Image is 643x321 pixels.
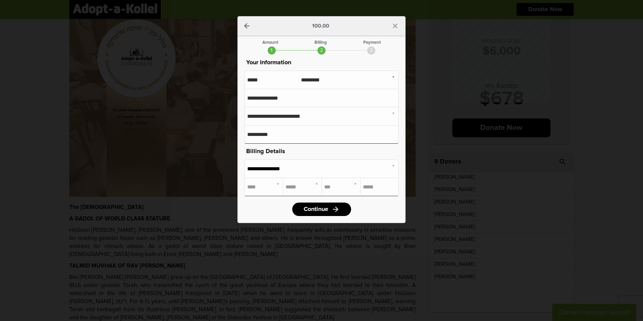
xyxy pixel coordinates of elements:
i: arrow_forward [332,205,340,213]
span: Continue [304,206,328,212]
div: 3 [367,46,375,55]
div: 2 [317,46,326,55]
div: Billing [314,40,327,45]
div: Payment [363,40,381,45]
i: close [391,22,399,30]
p: 100.00 [312,23,329,29]
div: 1 [268,46,276,55]
a: arrow_back [243,22,251,30]
p: Billing Details [244,147,399,156]
div: Amount [262,40,278,45]
p: Your Information [244,58,399,67]
a: Continuearrow_forward [292,203,351,216]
